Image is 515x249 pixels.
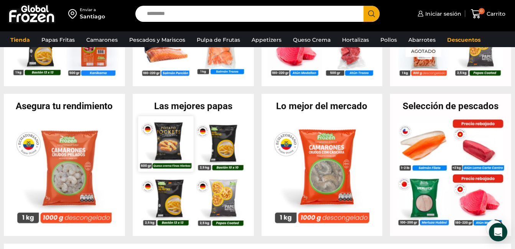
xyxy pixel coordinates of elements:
[377,33,401,47] a: Pollos
[248,33,285,47] a: Appetizers
[338,33,373,47] a: Hortalizas
[125,33,189,47] a: Pescados y Mariscos
[193,33,244,47] a: Pulpa de Frutas
[80,7,105,13] div: Enviar a
[133,102,254,111] h2: Las mejores papas
[68,7,80,20] img: address-field-icon.svg
[4,102,125,111] h2: Asegura tu rendimiento
[82,33,122,47] a: Camarones
[479,8,485,14] span: 0
[38,33,79,47] a: Papas Fritas
[469,5,507,23] a: 0 Carrito
[289,33,334,47] a: Queso Crema
[7,33,34,47] a: Tienda
[364,6,380,22] button: Search button
[80,13,105,20] div: Santiago
[423,10,461,18] span: Iniciar sesión
[443,33,484,47] a: Descuentos
[406,45,441,57] p: Agotado
[262,102,383,111] h2: Lo mejor del mercado
[416,6,461,21] a: Iniciar sesión
[405,33,439,47] a: Abarrotes
[485,10,505,18] span: Carrito
[390,102,511,111] h2: Selección de pescados
[489,223,507,241] div: Open Intercom Messenger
